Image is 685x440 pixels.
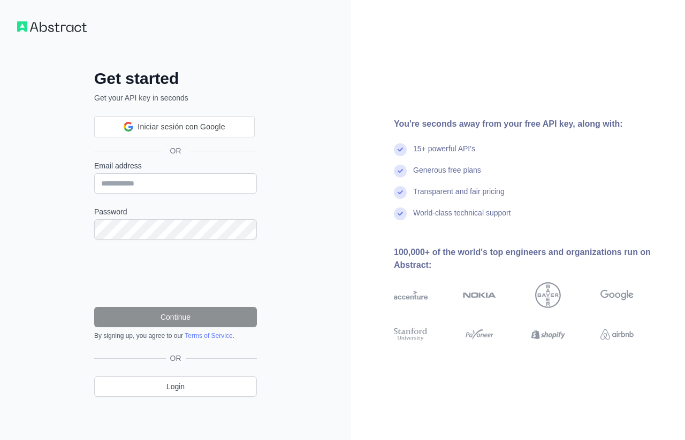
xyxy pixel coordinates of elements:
[166,353,186,364] span: OR
[394,165,407,177] img: check mark
[138,121,225,133] span: Iniciar sesión con Google
[394,246,668,272] div: 100,000+ of the world's top engineers and organizations run on Abstract:
[94,69,257,88] h2: Get started
[94,307,257,327] button: Continue
[394,143,407,156] img: check mark
[463,326,497,343] img: payoneer
[162,145,190,156] span: OR
[463,282,497,308] img: nokia
[531,326,565,343] img: shopify
[94,160,257,171] label: Email address
[600,282,634,308] img: google
[185,332,232,339] a: Terms of Service
[413,165,481,186] div: Generous free plans
[413,143,475,165] div: 15+ powerful API's
[17,21,87,32] img: Workflow
[94,116,255,137] div: Iniciar sesión con Google
[600,326,634,343] img: airbnb
[394,282,428,308] img: accenture
[394,326,428,343] img: stanford university
[394,118,668,130] div: You're seconds away from your free API key, along with:
[94,376,257,397] a: Login
[413,207,511,229] div: World-class technical support
[394,207,407,220] img: check mark
[94,206,257,217] label: Password
[394,186,407,199] img: check mark
[94,252,257,294] iframe: reCAPTCHA
[94,92,257,103] p: Get your API key in seconds
[413,186,505,207] div: Transparent and fair pricing
[535,282,561,308] img: bayer
[94,331,257,340] div: By signing up, you agree to our .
